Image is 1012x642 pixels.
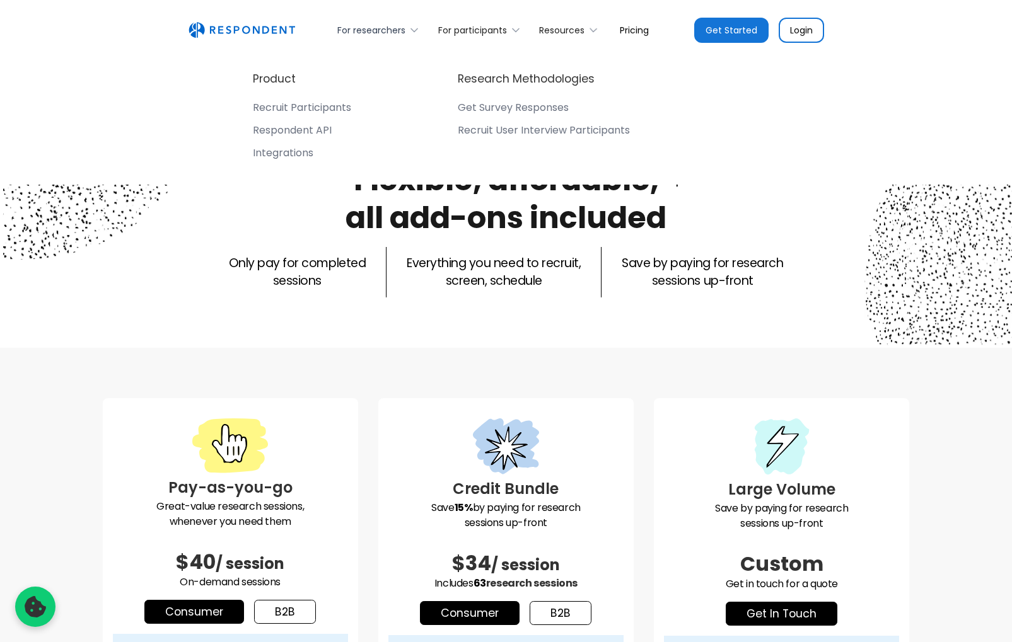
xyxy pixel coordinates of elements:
img: Untitled UI logotext [189,22,295,38]
a: Integrations [253,147,351,164]
span: 63 [474,576,486,590]
div: Recruit Participants [253,101,351,114]
span: / session [491,554,560,575]
p: Save by paying for research sessions up-front [622,255,783,290]
a: b2b [254,600,316,624]
div: Resources [532,15,610,45]
span: $40 [176,547,216,576]
a: Recruit User Interview Participants [458,124,630,142]
a: Get Started [694,18,769,43]
a: Consumer [420,601,520,625]
a: Respondent API [253,124,351,142]
p: Includes [388,576,624,591]
p: Great-value research sessions, whenever you need them [113,499,348,529]
div: Resources [539,24,585,37]
a: b2b [530,601,591,625]
div: For participants [438,24,507,37]
h4: Product [253,71,296,86]
span: / session [216,553,284,574]
p: Get in touch for a quote [664,576,899,592]
div: Respondent API [253,124,332,137]
h3: Credit Bundle [388,478,624,500]
div: For researchers [330,15,431,45]
h3: Pay-as-you-go [113,476,348,499]
a: Recruit Participants [253,101,351,119]
div: Recruit User Interview Participants [458,124,630,137]
div: Integrations [253,147,313,159]
a: get in touch [726,602,837,626]
div: For participants [431,15,532,45]
h4: Research Methodologies [458,71,595,86]
p: Everything you need to recruit, screen, schedule [407,255,581,290]
a: Login [779,18,824,43]
a: Pricing [610,15,659,45]
span: research sessions [486,576,578,590]
a: Get Survey Responses [458,101,630,119]
h1: Flexible, affordable, all add-ons included [346,159,666,239]
div: For researchers [337,24,405,37]
div: Get Survey Responses [458,101,569,114]
strong: 15% [455,500,473,515]
span: Custom [740,549,823,578]
h3: Large Volume [664,478,899,501]
span: $34 [452,549,491,577]
a: home [189,22,295,38]
p: Only pay for completed sessions [229,255,366,290]
p: On-demand sessions [113,575,348,590]
a: Consumer [144,600,244,624]
p: Save by paying for research sessions up-front [388,500,624,530]
p: Save by paying for research sessions up-front [664,501,899,531]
